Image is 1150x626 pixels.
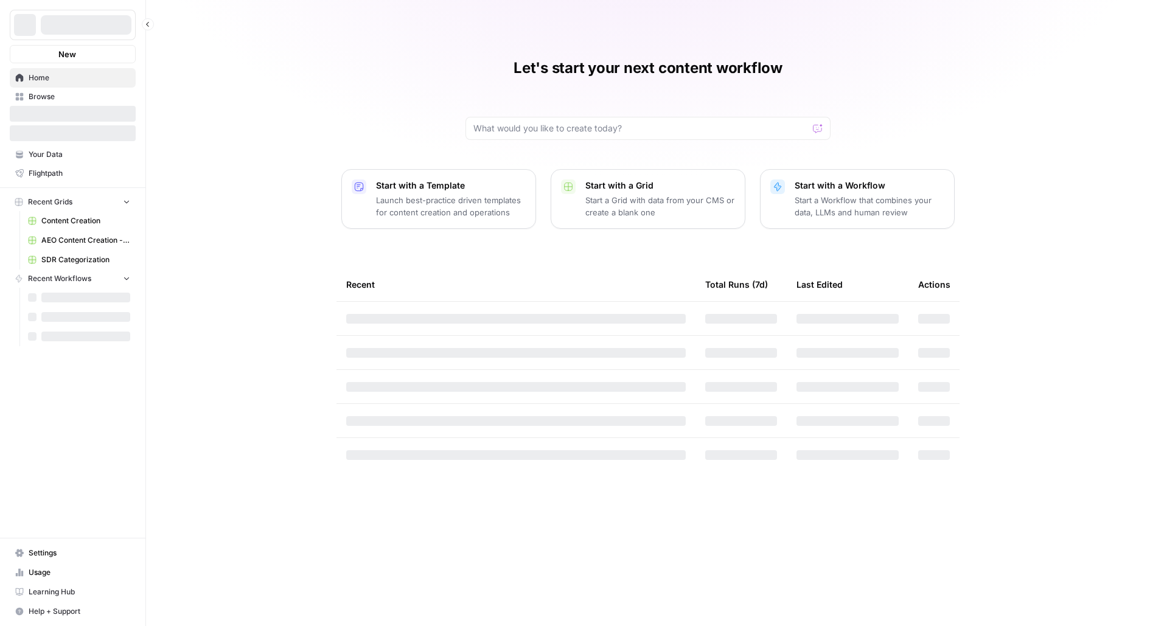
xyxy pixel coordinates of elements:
div: Actions [918,268,950,301]
a: SDR Categorization [23,250,136,270]
div: Total Runs (7d) [705,268,768,301]
span: Learning Hub [29,586,130,597]
p: Start with a Grid [585,179,735,192]
span: Settings [29,548,130,558]
h1: Let's start your next content workflow [514,58,782,78]
a: Flightpath [10,164,136,183]
div: Recent [346,268,686,301]
span: Browse [29,91,130,102]
button: Help + Support [10,602,136,621]
span: Usage [29,567,130,578]
p: Start a Grid with data from your CMS or create a blank one [585,194,735,218]
span: Recent Workflows [28,273,91,284]
span: New [58,48,76,60]
a: Learning Hub [10,582,136,602]
div: Last Edited [796,268,843,301]
button: Recent Workflows [10,270,136,288]
span: Content Creation [41,215,130,226]
button: New [10,45,136,63]
button: Start with a GridStart a Grid with data from your CMS or create a blank one [551,169,745,229]
button: Recent Grids [10,193,136,211]
button: Start with a WorkflowStart a Workflow that combines your data, LLMs and human review [760,169,955,229]
span: Your Data [29,149,130,160]
a: Home [10,68,136,88]
a: Your Data [10,145,136,164]
span: SDR Categorization [41,254,130,265]
span: Help + Support [29,606,130,617]
a: Content Creation [23,211,136,231]
p: Start a Workflow that combines your data, LLMs and human review [795,194,944,218]
button: Start with a TemplateLaunch best-practice driven templates for content creation and operations [341,169,536,229]
span: Flightpath [29,168,130,179]
span: Recent Grids [28,196,72,207]
p: Launch best-practice driven templates for content creation and operations [376,194,526,218]
a: Usage [10,563,136,582]
input: What would you like to create today? [473,122,808,134]
a: Browse [10,87,136,106]
p: Start with a Workflow [795,179,944,192]
a: AEO Content Creation - Fund Mgmt [23,231,136,250]
span: AEO Content Creation - Fund Mgmt [41,235,130,246]
p: Start with a Template [376,179,526,192]
span: Home [29,72,130,83]
a: Settings [10,543,136,563]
